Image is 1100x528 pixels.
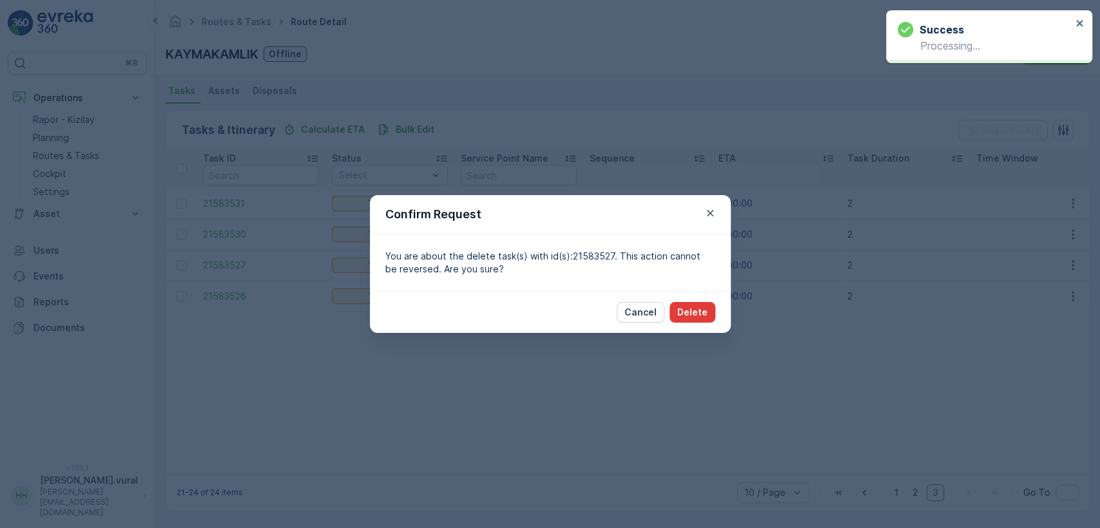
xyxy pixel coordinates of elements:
p: Processing... [898,40,1072,52]
p: You are about the delete task(s) with id(s):21583527. This action cannot be reversed. Are you sure? [385,250,715,276]
button: Cancel [617,302,664,323]
button: Delete [670,302,715,323]
p: Delete [677,306,708,319]
p: Cancel [624,306,657,319]
h3: Success [920,22,964,37]
button: close [1076,18,1085,30]
p: Confirm Request [385,205,481,223]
